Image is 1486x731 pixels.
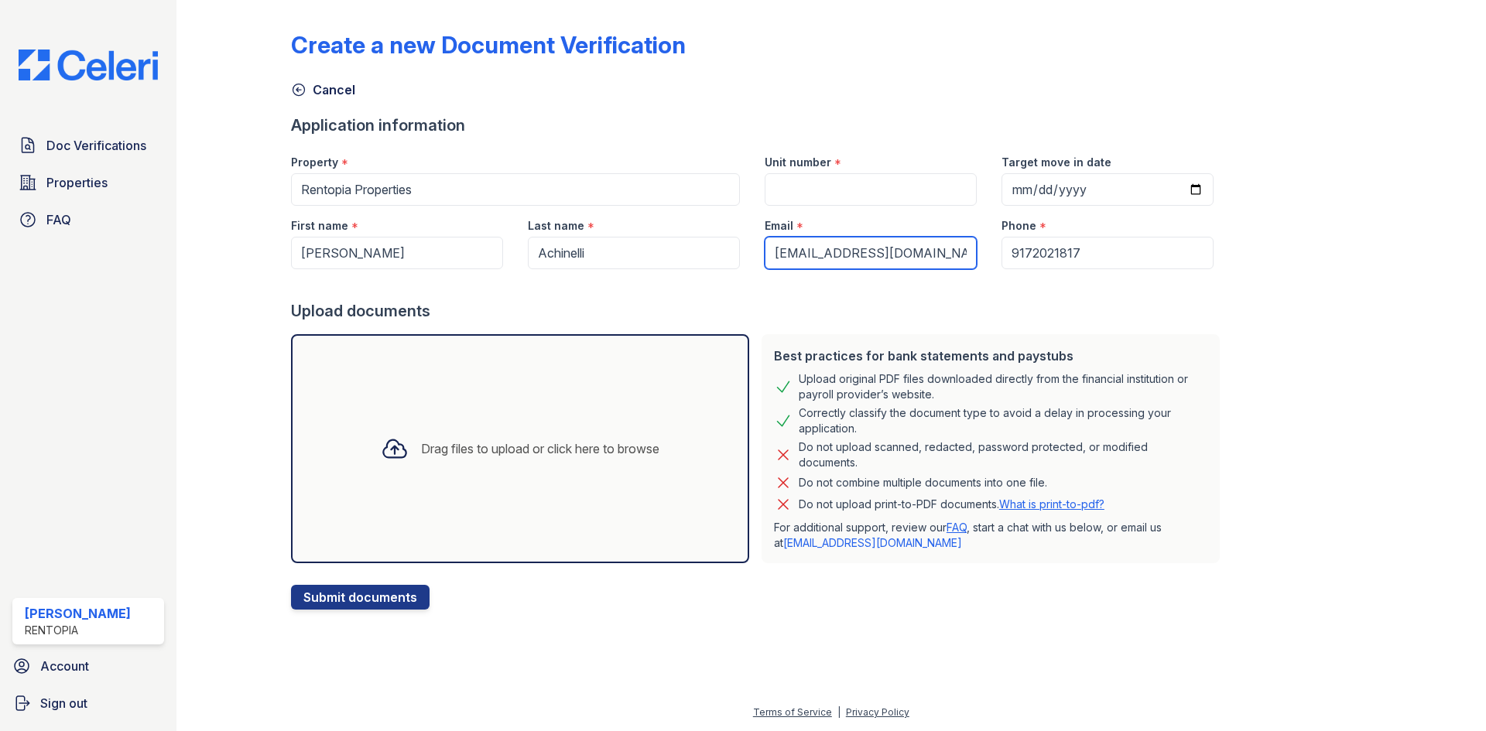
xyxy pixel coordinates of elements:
[765,155,831,170] label: Unit number
[799,439,1207,470] div: Do not upload scanned, redacted, password protected, or modified documents.
[291,585,430,610] button: Submit documents
[999,497,1104,511] a: What is print-to-pdf?
[1002,155,1111,170] label: Target move in date
[40,657,89,675] span: Account
[799,473,1047,492] div: Do not combine multiple documents into one file.
[25,604,131,623] div: [PERSON_NAME]
[40,694,87,712] span: Sign out
[774,347,1207,365] div: Best practices for bank statements and paystubs
[6,688,170,719] a: Sign out
[846,706,909,718] a: Privacy Policy
[291,80,355,99] a: Cancel
[291,114,1226,136] div: Application information
[799,497,1104,512] p: Do not upload print-to-PDF documents.
[783,536,962,549] a: [EMAIL_ADDRESS][DOMAIN_NAME]
[12,204,164,235] a: FAQ
[774,520,1207,551] p: For additional support, review our , start a chat with us below, or email us at
[12,167,164,198] a: Properties
[291,218,348,234] label: First name
[12,130,164,161] a: Doc Verifications
[799,371,1207,402] div: Upload original PDF files downloaded directly from the financial institution or payroll provider’...
[6,651,170,681] a: Account
[753,706,832,718] a: Terms of Service
[46,210,71,229] span: FAQ
[291,155,338,170] label: Property
[765,218,793,234] label: Email
[528,218,584,234] label: Last name
[46,173,108,192] span: Properties
[6,50,170,80] img: CE_Logo_Blue-a8612792a0a2168367f1c8372b55b34899dd931a85d93a1a3d3e32e68fde9ad4.png
[291,31,686,59] div: Create a new Document Verification
[46,136,146,155] span: Doc Verifications
[837,706,841,718] div: |
[947,521,967,534] a: FAQ
[1002,218,1036,234] label: Phone
[25,623,131,638] div: Rentopia
[799,405,1207,436] div: Correctly classify the document type to avoid a delay in processing your application.
[291,300,1226,322] div: Upload documents
[421,439,659,458] div: Drag files to upload or click here to browse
